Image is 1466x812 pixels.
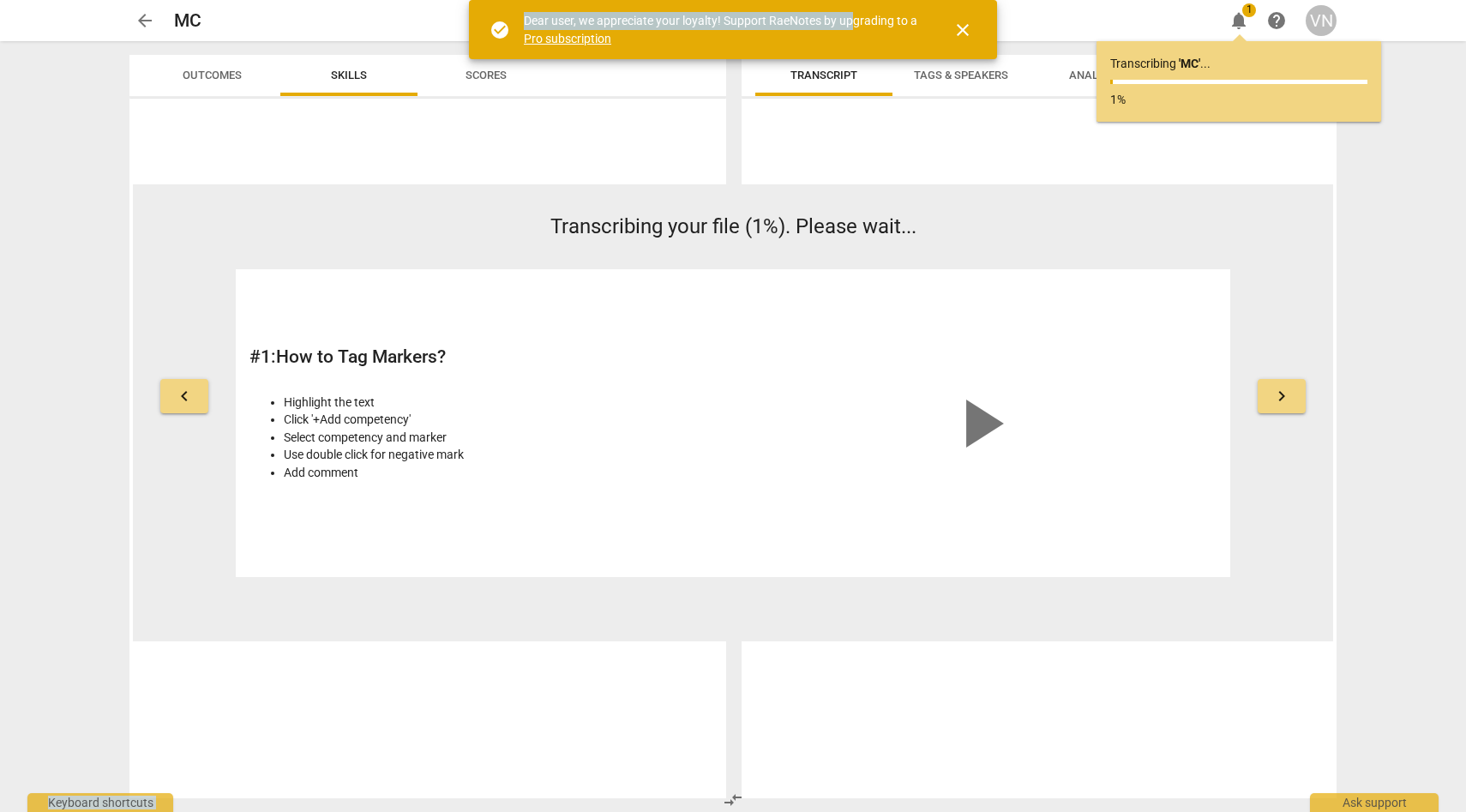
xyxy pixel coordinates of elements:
span: close [952,20,973,40]
div: Dear user, we appreciate your loyalty! Support RaeNotes by upgrading to a [524,12,922,47]
span: play_arrow [939,382,1021,465]
li: Select competency and marker [284,429,724,447]
p: Transcribing ... [1110,55,1367,73]
div: Ask support [1310,793,1439,812]
span: 1 [1242,3,1256,17]
span: Scores [466,69,507,81]
span: Transcript [790,69,857,81]
span: Outcomes [183,69,242,81]
span: check_circle [490,20,510,40]
span: Analytics [1069,69,1127,81]
span: notifications [1229,10,1249,31]
li: Highlight the text [284,394,724,412]
h2: # 1 : How to Tag Markers? [249,346,724,368]
div: Keyboard shortcuts [27,793,173,812]
a: Help [1261,5,1292,36]
li: Use double click for negative mark [284,446,724,464]
span: Transcribing your file (1%). Please wait... [550,214,916,238]
span: help [1266,10,1287,31]
span: keyboard_arrow_right [1271,386,1292,406]
button: Close [942,9,983,51]
p: 1% [1110,91,1367,109]
button: Notifications [1223,5,1254,36]
span: compare_arrows [723,790,743,810]
li: Click '+Add competency' [284,411,724,429]
button: VN [1306,5,1337,36]
span: Skills [331,69,367,81]
h2: MC [174,10,201,32]
span: arrow_back [135,10,155,31]
span: keyboard_arrow_left [174,386,195,406]
li: Add comment [284,464,724,482]
b: ' MC ' [1179,57,1200,70]
span: Tags & Speakers [914,69,1008,81]
a: Pro subscription [524,32,611,45]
